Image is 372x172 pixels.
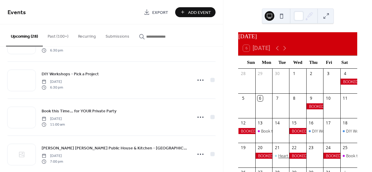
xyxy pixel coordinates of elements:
[42,48,63,53] span: 6:30 pm
[257,95,263,101] div: 6
[238,128,255,134] div: BOOKED - Private Party
[325,120,331,126] div: 17
[342,120,348,126] div: 18
[152,9,168,16] span: Export
[73,24,101,46] button: Recurring
[306,103,323,109] div: BOOKED - Private Party
[274,95,280,101] div: 7
[42,85,63,90] span: 6:30 pm
[6,24,43,46] button: Upcoming (28)
[274,145,280,150] div: 21
[325,95,331,101] div: 10
[241,145,246,150] div: 19
[308,71,314,76] div: 2
[241,120,246,126] div: 12
[241,95,246,101] div: 5
[292,95,297,101] div: 8
[340,79,357,85] div: BOOKED - Private Party
[42,122,65,127] span: 11:00 am
[290,56,306,69] div: Wed
[255,153,272,159] div: BOOKED - Private Party
[306,56,321,69] div: Thu
[289,128,306,134] div: BOOKED - Private Party
[325,71,331,76] div: 3
[306,128,323,134] div: DIY Workshops - Pick a Project
[340,153,357,159] div: Book this Time... for YOUR Private Party
[323,153,340,159] div: BOOKED - Private Party
[337,56,352,69] div: Sat
[175,7,216,17] button: Add Event
[274,56,290,69] div: Tue
[43,24,73,46] button: Past (100+)
[308,120,314,126] div: 16
[274,71,280,76] div: 30
[257,145,263,150] div: 20
[274,120,280,126] div: 14
[340,128,357,134] div: DIY Workshops - Pick a Project
[257,120,263,126] div: 13
[42,145,188,152] a: [PERSON_NAME] [PERSON_NAME] Public House & Kitchen - [GEOGRAPHIC_DATA]
[243,56,259,69] div: Sun
[257,71,263,76] div: 29
[42,153,63,159] span: [DATE]
[342,145,348,150] div: 25
[308,145,314,150] div: 23
[139,7,173,17] a: Export
[325,145,331,150] div: 24
[101,24,134,46] button: Submissions
[292,71,297,76] div: 1
[308,95,314,101] div: 9
[272,153,289,159] div: Heart Testing
[278,153,302,159] div: Heart Testing
[188,9,211,16] span: Add Event
[42,79,63,85] span: [DATE]
[312,128,366,134] div: DIY Workshops - Pick a Project
[42,70,99,77] a: DIY Workshops - Pick a Project
[259,56,274,69] div: Mon
[42,116,65,122] span: [DATE]
[342,95,348,101] div: 11
[342,71,348,76] div: 4
[321,56,337,69] div: Fri
[42,108,116,114] a: Book this Time... for YOUR Private Party
[255,128,272,134] div: Book this Time... for YOUR Private Party
[261,128,331,134] div: Book this Time... for YOUR Private Party
[241,71,246,76] div: 28
[42,159,63,164] span: 7:00 pm
[238,32,357,41] div: [DATE]
[289,153,306,159] div: BOOKED - Private Party
[292,120,297,126] div: 15
[292,145,297,150] div: 22
[8,7,26,18] span: Events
